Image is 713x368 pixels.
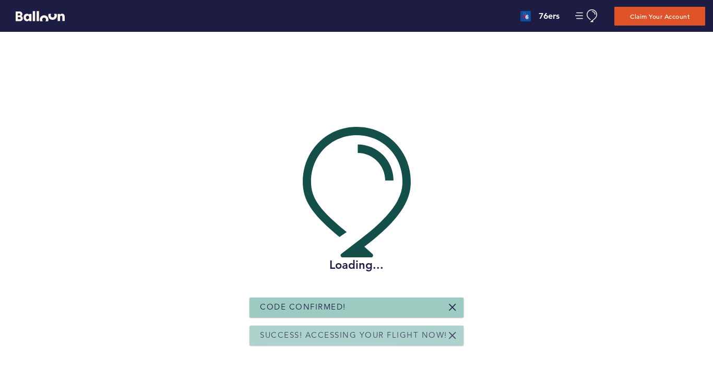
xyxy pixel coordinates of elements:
[16,11,65,21] svg: Balloon
[303,257,411,273] h2: Loading...
[575,9,599,22] button: Manage Account
[539,10,560,22] h4: 76ers
[8,10,65,21] a: Balloon
[249,298,464,317] div: Code Confirmed!
[614,7,705,26] button: Claim Your Account
[249,325,464,345] div: Success! Accessing your flight now!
